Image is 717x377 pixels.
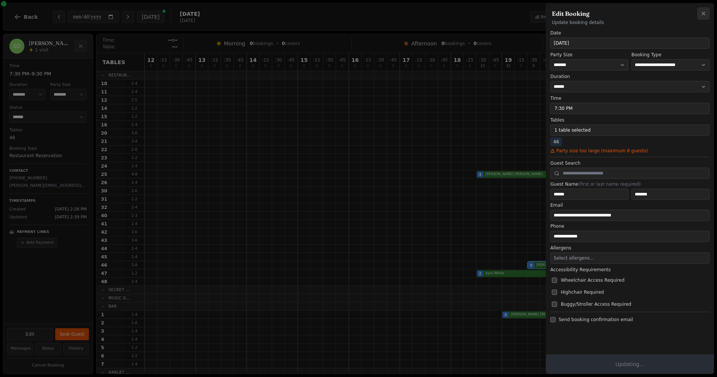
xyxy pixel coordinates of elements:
[550,125,709,136] button: 1 table selected
[552,9,708,18] h2: Edit Booking
[552,278,557,283] input: Wheelchair Access Required
[550,252,709,264] button: Select allergens...
[550,223,709,229] label: Phone
[550,52,628,58] label: Party Size
[552,20,708,26] p: Update booking details
[561,289,604,295] span: Highchair Required
[550,245,709,251] label: Allergens
[552,290,557,295] input: Highchair Required
[550,160,709,166] label: Guest Search
[561,301,631,307] span: Buggy/Stroller Access Required
[550,117,709,123] label: Tables
[546,354,714,374] button: Updating...
[550,267,709,273] label: Accessibility Requirements
[554,255,594,261] span: Select allergens...
[550,30,709,36] label: Date
[556,148,648,154] span: Party size too large (maximum 8 guests)
[550,181,709,187] label: Guest Name
[550,95,709,101] label: Time
[550,74,709,80] label: Duration
[550,317,556,322] input: Send booking confirmation email
[550,137,562,146] span: 46
[578,182,640,187] span: (first or last name required)
[631,52,709,58] label: Booking Type
[550,38,709,49] button: [DATE]
[550,103,709,114] button: 7:30 PM
[559,317,633,323] span: Send booking confirmation email
[552,302,557,307] input: Buggy/Stroller Access Required
[561,277,625,283] span: Wheelchair Access Required
[550,202,709,208] label: Email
